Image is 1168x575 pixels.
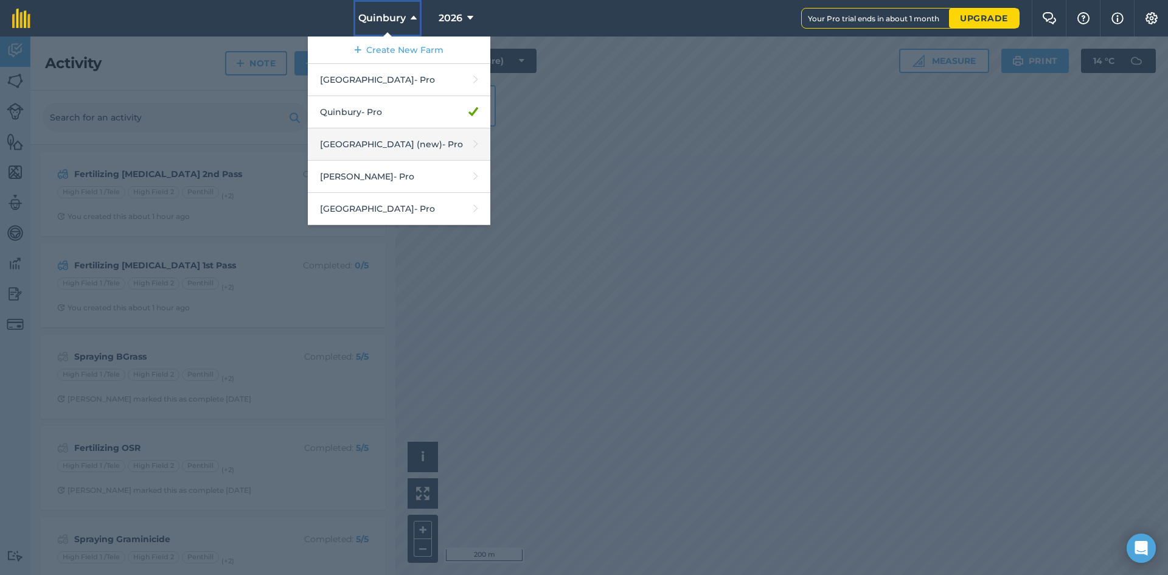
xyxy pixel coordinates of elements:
a: [GEOGRAPHIC_DATA]- Pro [308,193,490,225]
img: fieldmargin Logo [12,9,30,28]
span: Your Pro trial ends in about 1 month [808,14,949,23]
div: Open Intercom Messenger [1127,534,1156,563]
a: [GEOGRAPHIC_DATA] (new)- Pro [308,128,490,161]
span: Quinbury [358,11,406,26]
img: A cog icon [1144,12,1159,24]
a: Quinbury- Pro [308,96,490,128]
img: A question mark icon [1076,12,1091,24]
a: Upgrade [949,9,1019,28]
a: [PERSON_NAME]- Pro [308,161,490,193]
img: svg+xml;base64,PHN2ZyB4bWxucz0iaHR0cDovL3d3dy53My5vcmcvMjAwMC9zdmciIHdpZHRoPSIxNyIgaGVpZ2h0PSIxNy... [1111,11,1124,26]
span: 2026 [439,11,462,26]
a: Create New Farm [308,37,490,64]
a: [GEOGRAPHIC_DATA]- Pro [308,64,490,96]
img: Two speech bubbles overlapping with the left bubble in the forefront [1042,12,1057,24]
